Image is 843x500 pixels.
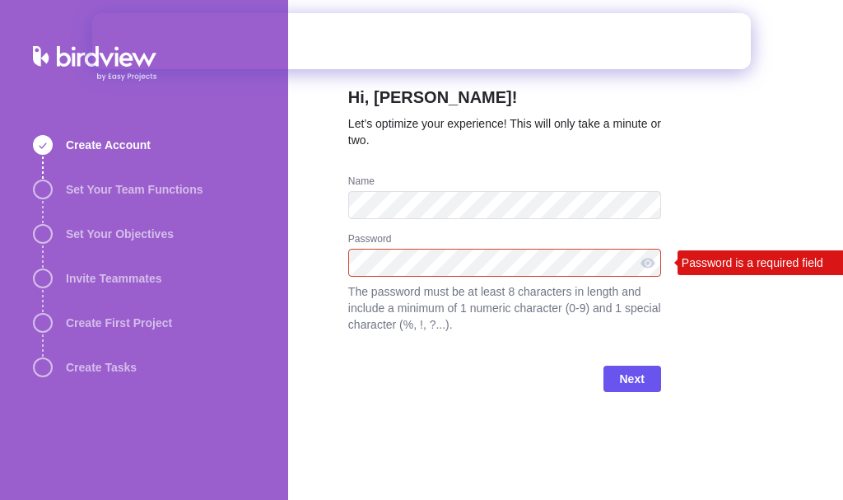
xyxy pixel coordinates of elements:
[66,181,203,198] span: Set Your Team Functions
[66,315,172,331] span: Create First Project
[92,13,751,69] iframe: Intercom live chat banner
[348,232,661,249] div: Password
[348,117,661,147] span: Let’s optimize your experience! This will only take a minute or two.
[348,86,661,115] h2: Hi, [PERSON_NAME]!
[620,369,645,389] span: Next
[603,366,661,392] span: Next
[66,226,174,242] span: Set Your Objectives
[66,270,161,287] span: Invite Teammates
[66,137,151,153] span: Create Account
[66,359,137,376] span: Create Tasks
[348,175,661,191] div: Name
[348,283,661,333] span: The password must be at least 8 characters in length and include a minimum of 1 numeric character...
